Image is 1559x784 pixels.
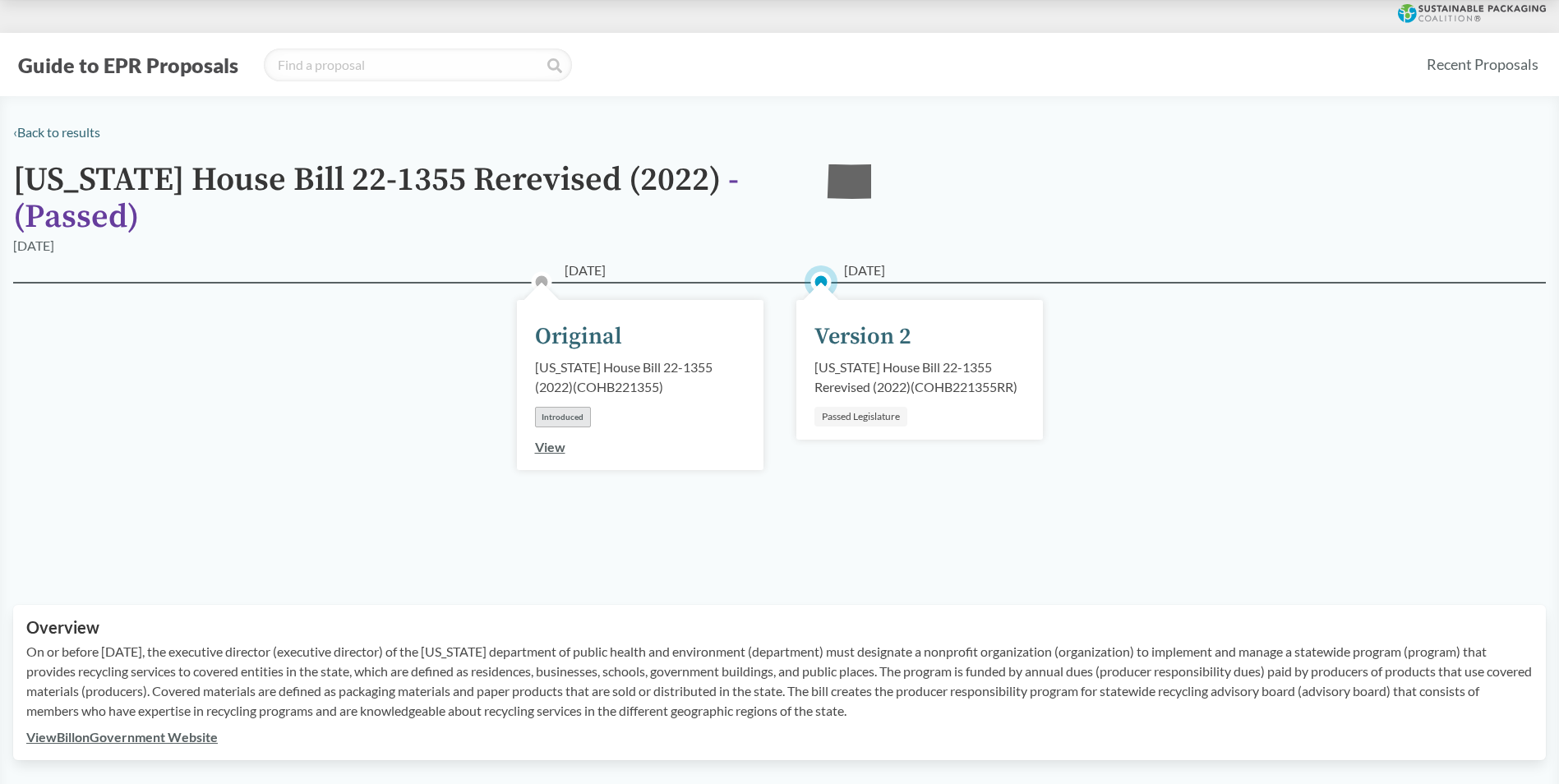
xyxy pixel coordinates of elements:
input: Find a proposal [264,48,572,81]
a: Recent Proposals [1419,46,1546,83]
span: [DATE] [844,261,885,280]
h2: Overview [26,618,1533,637]
div: Passed Legislature [814,407,907,427]
div: Version 2 [814,320,911,354]
span: [DATE] [565,261,606,280]
button: Guide to EPR Proposals [13,52,243,78]
div: [DATE] [13,236,54,256]
span: - ( Passed ) [13,159,739,238]
a: ViewBillonGovernment Website [26,729,218,745]
div: [US_STATE] House Bill 22-1355 (2022) ( COHB221355 ) [535,357,745,397]
div: Introduced [535,407,591,427]
a: View [535,439,565,454]
div: [US_STATE] House Bill 22-1355 Rerevised (2022) ( COHB221355RR ) [814,357,1025,397]
p: On or before [DATE], the executive director (executive director) of the [US_STATE] department of ... [26,642,1533,721]
h1: [US_STATE] House Bill 22-1355 Rerevised (2022) [13,162,802,236]
a: ‹Back to results [13,124,100,140]
div: Original [535,320,622,354]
